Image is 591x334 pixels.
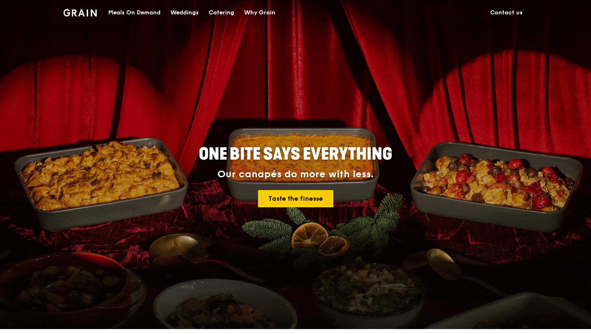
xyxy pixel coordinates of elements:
[63,9,97,16] img: Grain
[204,0,239,25] a: Catering
[170,0,199,25] div: Weddings
[258,190,333,207] a: Taste the finesse
[244,0,275,25] div: Why Grain
[239,0,280,25] a: Why Grain
[147,169,444,180] div: Our canapés do more with less.
[165,0,204,25] a: Weddings
[108,0,161,25] div: Meals On Demand
[199,144,392,164] span: ONE BITE SAYS EVERYTHING
[485,0,528,25] a: Contact us
[209,0,234,25] div: Catering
